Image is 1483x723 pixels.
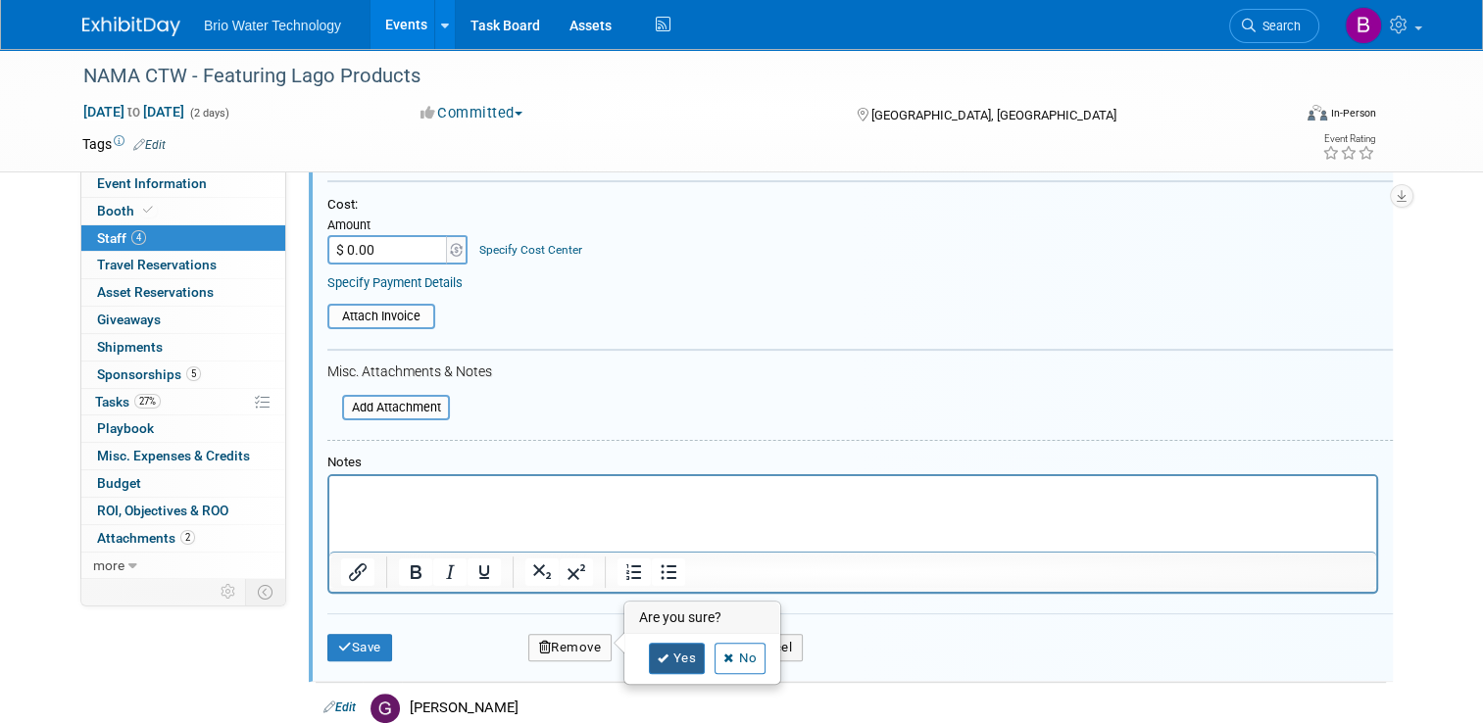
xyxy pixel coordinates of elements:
td: Toggle Event Tabs [246,579,286,604]
button: Committed [414,103,530,123]
span: Staff [97,230,146,246]
a: Travel Reservations [81,252,285,278]
td: Personalize Event Tab Strip [212,579,246,604]
span: Sponsorships [97,366,201,382]
a: Edit [323,700,356,714]
a: more [81,553,285,579]
div: Event Format [1185,102,1376,131]
a: ROI, Objectives & ROO [81,498,285,524]
div: Event Rating [1322,134,1375,144]
span: 5 [186,366,201,381]
div: NAMA CTW - Featuring Lago Products [76,59,1266,94]
span: Tasks [95,394,161,410]
img: ExhibitDay [82,17,180,36]
img: Brandye Gahagan [1345,7,1382,44]
span: Event Information [97,175,207,191]
span: Shipments [97,339,163,355]
a: Playbook [81,415,285,442]
span: Asset Reservations [97,284,214,300]
span: 4 [131,230,146,245]
a: Sponsorships5 [81,361,285,388]
a: No [715,643,766,674]
img: Format-Inperson.png [1308,105,1327,120]
span: ROI, Objectives & ROO [97,503,228,518]
span: to [124,104,143,120]
button: Underline [468,558,501,586]
button: Bold [399,558,432,586]
span: Travel Reservations [97,257,217,272]
span: [GEOGRAPHIC_DATA], [GEOGRAPHIC_DATA] [871,108,1116,122]
iframe: Rich Text Area [329,476,1376,552]
div: Misc. Attachments & Notes [327,363,1393,381]
a: Staff4 [81,225,285,252]
span: Budget [97,475,141,491]
button: Italic [433,558,467,586]
span: [DATE] [DATE] [82,103,185,120]
td: Tags [82,134,166,154]
span: more [93,557,124,573]
img: G.jpg [371,694,400,723]
a: Shipments [81,334,285,361]
a: Booth [81,198,285,224]
a: Yes [649,643,706,674]
span: Search [1256,19,1301,33]
button: Subscript [525,558,559,586]
span: Misc. Expenses & Credits [97,448,250,463]
h3: Are you sure? [625,602,780,634]
button: Superscript [560,558,593,586]
a: Tasks27% [81,389,285,415]
a: Specify Cost Center [479,243,582,257]
span: Giveaways [97,312,161,327]
div: Cost: [327,197,1393,214]
span: 27% [134,394,161,409]
button: Insert/edit link [341,558,374,586]
a: Search [1229,9,1319,43]
div: Notes [327,455,1378,471]
div: Amount [327,217,470,235]
span: Attachments [97,530,195,546]
button: Bullet list [652,558,685,586]
a: Event Information [81,170,285,197]
button: Numbered list [618,558,651,586]
a: Giveaways [81,307,285,333]
a: Budget [81,470,285,497]
a: Misc. Expenses & Credits [81,443,285,469]
span: 2 [180,530,195,545]
button: Remove [528,634,613,661]
a: Asset Reservations [81,279,285,306]
span: Playbook [97,420,154,436]
div: In-Person [1330,106,1376,120]
span: (2 days) [188,107,229,120]
span: Brio Water Technology [204,18,341,33]
button: Save [327,634,392,661]
i: Booth reservation complete [143,205,153,216]
a: Specify Payment Details [327,275,463,290]
span: Booth [97,203,157,218]
a: Edit [133,138,166,152]
div: [PERSON_NAME] [410,699,1378,717]
a: Attachments2 [81,525,285,552]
